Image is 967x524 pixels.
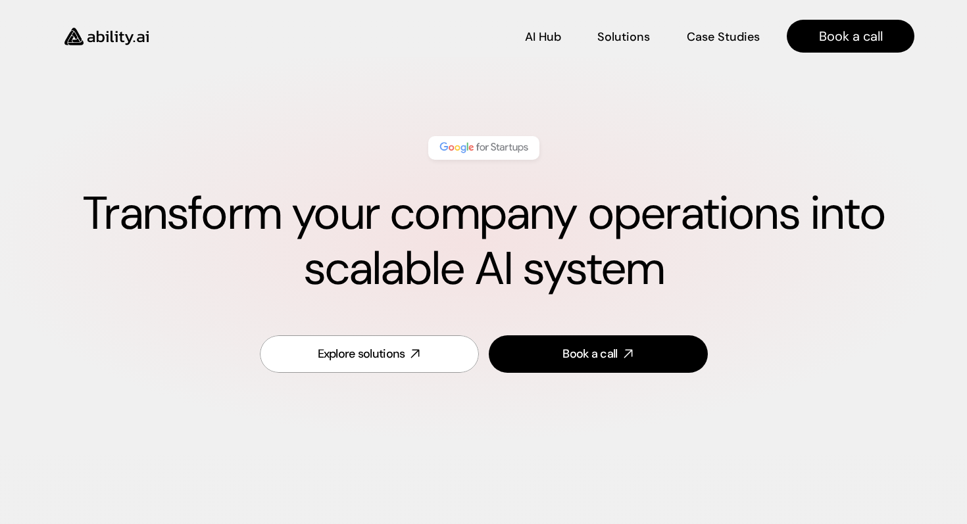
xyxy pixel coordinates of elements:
h1: Transform your company operations into scalable AI system [53,186,914,297]
div: Book a call [562,346,617,362]
a: Explore solutions [260,335,479,373]
p: Case Studies [687,29,760,45]
p: Solutions [597,29,650,45]
a: Case Studies [686,25,760,48]
a: Book a call [489,335,708,373]
a: Book a call [787,20,914,53]
div: Explore solutions [318,346,405,362]
p: Book a call [819,27,883,45]
a: Solutions [597,25,650,48]
a: AI Hub [525,25,561,48]
nav: Main navigation [167,20,914,53]
p: AI Hub [525,29,561,45]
